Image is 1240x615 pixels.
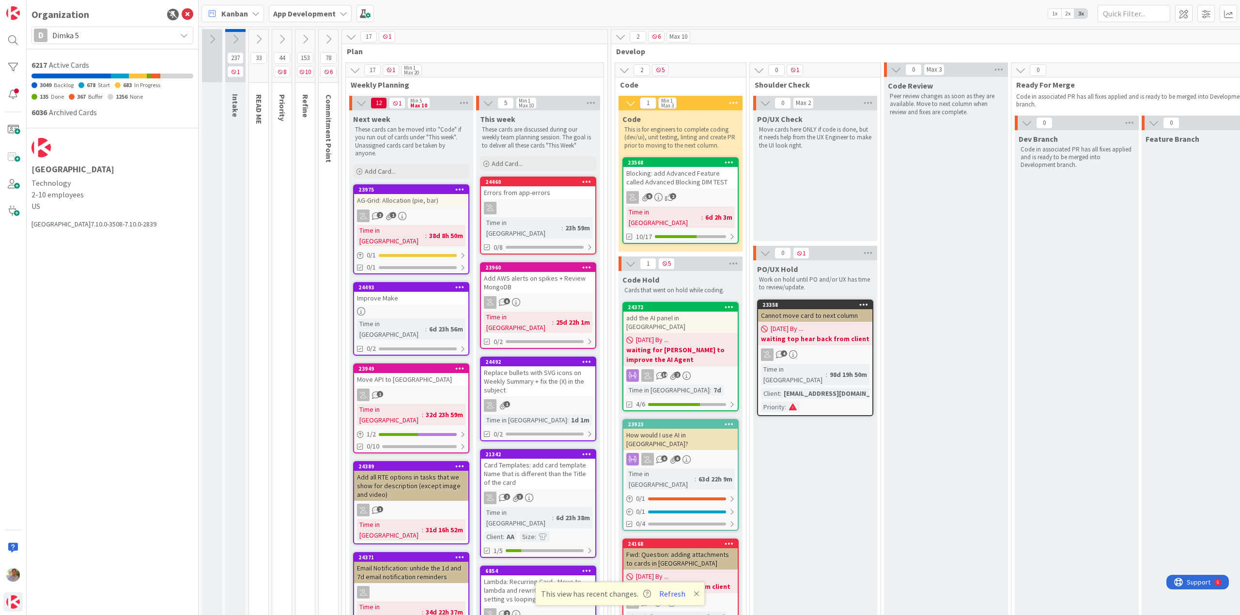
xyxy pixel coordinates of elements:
[563,223,592,233] div: 23h 59m
[227,66,244,77] span: 1
[353,461,469,544] a: 24389Add all RTE options in tasks that we show for description (except image and video)Time in [G...
[569,415,592,425] div: 1d 1m
[116,93,127,100] span: 1256
[1098,5,1170,22] input: Quick Filter...
[623,548,738,570] div: Fwd: Question: adding attachments to cards in [GEOGRAPHIC_DATA]
[481,567,595,575] div: 6854
[520,531,535,542] div: Size
[761,402,785,412] div: Priority
[481,272,595,293] div: Add AWS alerts on spikes + Review MongoDB
[661,455,667,462] span: 6
[623,506,738,518] div: 0/1
[484,312,552,333] div: Time in [GEOGRAPHIC_DATA]
[636,507,645,517] span: 0 / 1
[31,59,193,71] div: Active Cards
[640,97,656,109] span: 1
[504,298,510,304] span: 6
[52,29,171,42] span: Dimka 5
[630,31,646,43] span: 2
[761,388,780,399] div: Client
[628,421,738,428] div: 23923
[759,276,871,292] p: Work on hold until PO and/or UX has time to review/update.
[535,531,536,542] span: :
[628,304,738,311] div: 24372
[504,401,510,407] span: 1
[624,286,737,294] p: Cards that went on hold while coding.
[781,350,787,357] span: 4
[504,531,517,542] div: AA
[1030,64,1046,76] span: 0
[494,337,503,347] span: 0/2
[646,193,652,199] span: 9
[358,463,468,470] div: 24389
[354,462,468,501] div: 24389Add all RTE options in tasks that we show for description (except image and video)
[623,303,738,312] div: 24372
[1048,9,1061,18] span: 1x
[354,553,468,583] div: 24371Email Notification: unhide the 1d and 7d email notification reminders
[484,507,552,528] div: Time in [GEOGRAPHIC_DATA]
[377,391,383,397] span: 1
[367,262,376,272] span: 0/1
[410,103,427,108] div: Max 10
[40,93,48,100] span: 135
[927,67,942,72] div: Max 3
[626,385,710,395] div: Time in [GEOGRAPHIC_DATA]
[364,64,381,76] span: 17
[787,64,803,76] span: 1
[250,52,267,64] span: 33
[695,474,696,484] span: :
[360,31,377,43] span: 17
[427,230,465,241] div: 38d 8h 50m
[379,31,395,43] span: 1
[354,364,468,386] div: 23949Move API to [GEOGRAPHIC_DATA]
[905,64,922,75] span: 0
[371,97,387,109] span: 12
[711,385,724,395] div: 7d
[31,60,47,70] span: 6217
[781,388,892,399] div: [EMAIL_ADDRESS][DOMAIN_NAME]
[658,258,675,270] span: 5
[358,365,468,372] div: 23949
[1146,134,1199,144] span: Feature Branch
[6,6,20,20] img: Visit kanbanzone.com
[40,81,51,89] span: 3049
[494,429,503,439] span: 0/2
[626,345,735,364] b: waiting for [PERSON_NAME] to improve the AI Agent
[481,178,595,199] div: 24460Errors from app-errors
[622,275,659,285] span: Code Hold
[622,302,739,411] a: 24372add the AI panel in [GEOGRAPHIC_DATA][DATE] By ...waiting for [PERSON_NAME] to improve the A...
[480,357,596,441] a: 24492Replace bullets with SVG icons on Weekly Summary + fix the (X) in the subjectTime in [GEOGRA...
[758,300,872,309] div: 23358
[517,494,523,500] span: 3
[494,546,503,556] span: 1/5
[481,567,595,605] div: 6854Lambda: Recurring Card - Move to lambda and rewrite for next date setting vs looping
[620,80,734,90] span: Code
[390,212,396,218] span: 1
[254,94,264,124] span: READ ME
[623,158,738,188] div: 23568Blocking: add Advanced Feature called Advanced Blocking DIM TEST
[624,126,737,150] p: This is for engineers to complete coding (dev/ui), unit testing, linting and create PR prior to m...
[623,493,738,505] div: 0/1
[636,571,668,582] span: [DATE] By ...
[485,264,595,271] div: 23960
[353,363,469,453] a: 23949Move API to [GEOGRAPHIC_DATA]Time in [GEOGRAPHIC_DATA]:32d 23h 59m1/20/10
[636,399,645,409] span: 4/6
[480,114,515,124] span: This week
[759,126,871,150] p: Move cards here ONLY if code is done, but it needs help from the UX Engineer to make the UI look ...
[890,92,1002,116] p: Peer review changes as soon as they are available. Move to next column when review and fixes are ...
[274,52,290,64] span: 44
[780,388,781,399] span: :
[354,249,468,261] div: 0/1
[389,97,405,109] span: 1
[320,52,337,64] span: 78
[669,34,687,39] div: Max 10
[628,540,738,547] div: 24168
[519,98,530,103] div: Min 1
[404,65,416,70] div: Min 1
[98,81,110,89] span: Start
[354,283,468,292] div: 24493
[354,428,468,440] div: 1/2
[425,230,427,241] span: :
[656,587,689,600] button: Refresh
[623,167,738,188] div: Blocking: add Advanced Feature called Advanced Blocking DIM TEST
